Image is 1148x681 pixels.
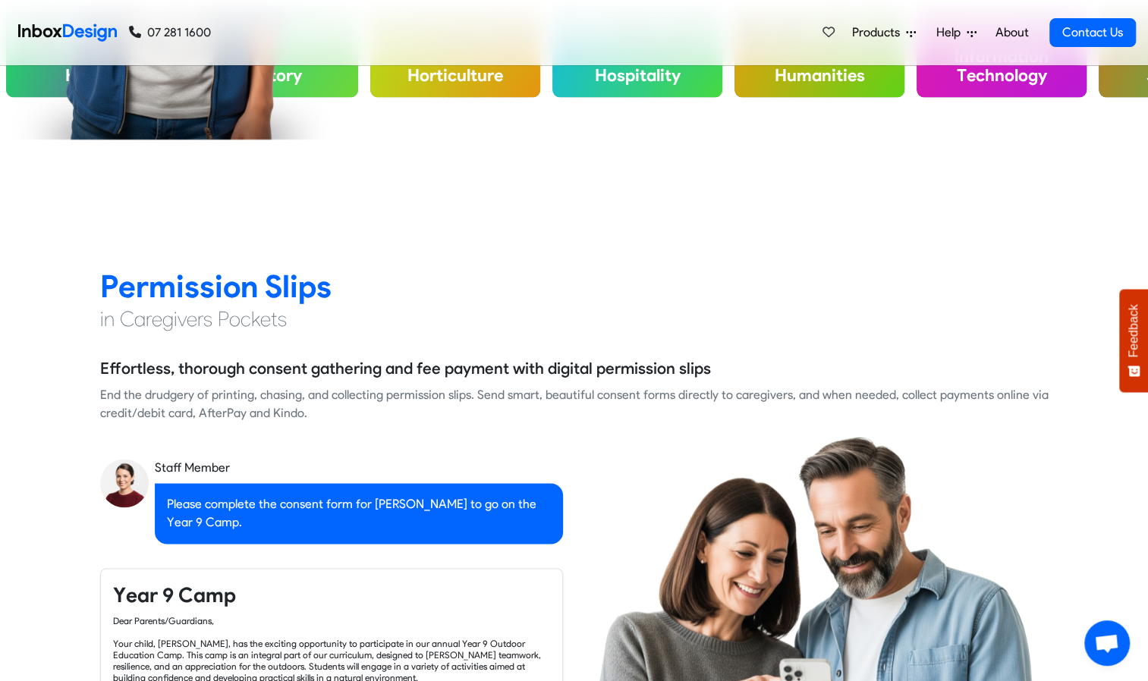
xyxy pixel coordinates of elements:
[100,306,1049,333] h4: in Caregivers Pockets
[155,483,563,544] div: Please complete the consent form for [PERSON_NAME] to go on the Year 9 Camp.
[552,53,722,97] h4: Hospitality
[930,17,983,48] a: Help
[846,17,922,48] a: Products
[6,53,176,97] h4: Health
[100,357,711,380] h5: Effortless, thorough consent gathering and fee payment with digital permission slips
[1127,304,1140,357] span: Feedback
[1084,620,1130,666] a: Open chat
[129,24,211,42] a: 07 281 1600
[155,459,563,477] div: Staff Member
[852,24,906,42] span: Products
[1119,289,1148,392] button: Feedback - Show survey
[936,24,967,42] span: Help
[113,581,550,608] h4: Year 9 Camp
[991,17,1033,48] a: About
[370,53,540,97] h4: Horticulture
[734,53,904,97] h4: Humanities
[100,386,1049,422] div: End the drudgery of printing, chasing, and collecting permission slips. Send smart, beautiful con...
[100,267,1049,306] h2: Permission Slips
[100,459,149,507] img: staff_avatar.png
[1049,18,1136,47] a: Contact Us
